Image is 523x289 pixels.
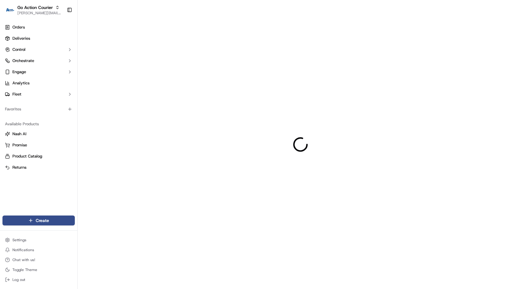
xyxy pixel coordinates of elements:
button: [PERSON_NAME][EMAIL_ADDRESS][DOMAIN_NAME] [17,11,62,16]
button: Returns [2,162,75,172]
button: Nash AI [2,129,75,139]
span: Orders [12,24,25,30]
button: Log out [2,275,75,284]
span: Notifications [12,247,34,252]
span: Nash AI [12,131,26,137]
div: Favorites [2,104,75,114]
span: Settings [12,238,26,242]
span: Toggle Theme [12,267,37,272]
button: Notifications [2,246,75,254]
span: Deliveries [12,36,30,41]
a: Nash AI [5,131,72,137]
a: Orders [2,22,75,32]
button: Go Action CourierGo Action Courier[PERSON_NAME][EMAIL_ADDRESS][DOMAIN_NAME] [2,2,64,17]
span: Orchestrate [12,58,34,64]
button: Create [2,216,75,225]
button: Promise [2,140,75,150]
button: Control [2,45,75,55]
div: Available Products [2,119,75,129]
span: Control [12,47,25,52]
span: Engage [12,69,26,75]
span: Fleet [12,91,21,97]
a: Deliveries [2,33,75,43]
button: Orchestrate [2,56,75,66]
a: Returns [5,165,72,170]
button: Toggle Theme [2,265,75,274]
button: Product Catalog [2,151,75,161]
span: Chat with us! [12,257,35,262]
a: Analytics [2,78,75,88]
a: Promise [5,142,72,148]
button: Fleet [2,89,75,99]
span: Analytics [12,80,29,86]
a: Product Catalog [5,153,72,159]
span: Product Catalog [12,153,42,159]
span: Returns [12,165,26,170]
button: Chat with us! [2,256,75,264]
img: Go Action Courier [5,8,15,11]
span: Create [36,217,49,224]
button: Engage [2,67,75,77]
button: Settings [2,236,75,244]
button: Go Action Courier [17,4,53,11]
span: Log out [12,277,25,282]
span: Promise [12,142,27,148]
